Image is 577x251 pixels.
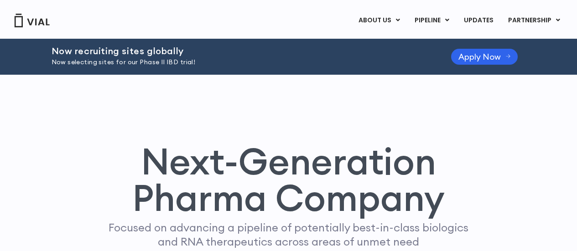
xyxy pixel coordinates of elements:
img: Vial Logo [14,14,50,27]
a: Apply Now [451,49,518,65]
a: UPDATES [457,13,500,28]
p: Focused on advancing a pipeline of potentially best-in-class biologics and RNA therapeutics acros... [105,220,473,249]
p: Now selecting sites for our Phase II IBD trial! [52,57,428,67]
a: PIPELINEMenu Toggle [407,13,456,28]
a: ABOUT USMenu Toggle [351,13,407,28]
h2: Now recruiting sites globally [52,46,428,56]
a: PARTNERSHIPMenu Toggle [501,13,567,28]
h1: Next-Generation Pharma Company [91,143,486,216]
span: Apply Now [458,53,501,60]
